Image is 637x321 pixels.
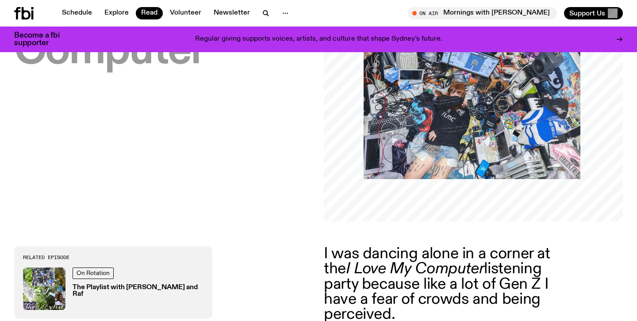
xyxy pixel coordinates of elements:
[195,35,442,43] p: Regular giving supports voices, artists, and culture that shape Sydney’s future.
[408,7,557,19] button: On AirMornings with [PERSON_NAME]
[99,7,134,19] a: Explore
[165,7,207,19] a: Volunteer
[57,7,97,19] a: Schedule
[14,32,71,47] h3: Become a fbi supporter
[136,7,163,19] a: Read
[569,9,605,17] span: Support Us
[23,255,203,260] h3: Related Episode
[208,7,255,19] a: Newsletter
[73,284,203,298] h3: The Playlist with [PERSON_NAME] and Raf
[346,261,484,277] em: I Love My Computer
[23,267,203,310] a: On RotationThe Playlist with [PERSON_NAME] and Raf
[564,7,623,19] button: Support Us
